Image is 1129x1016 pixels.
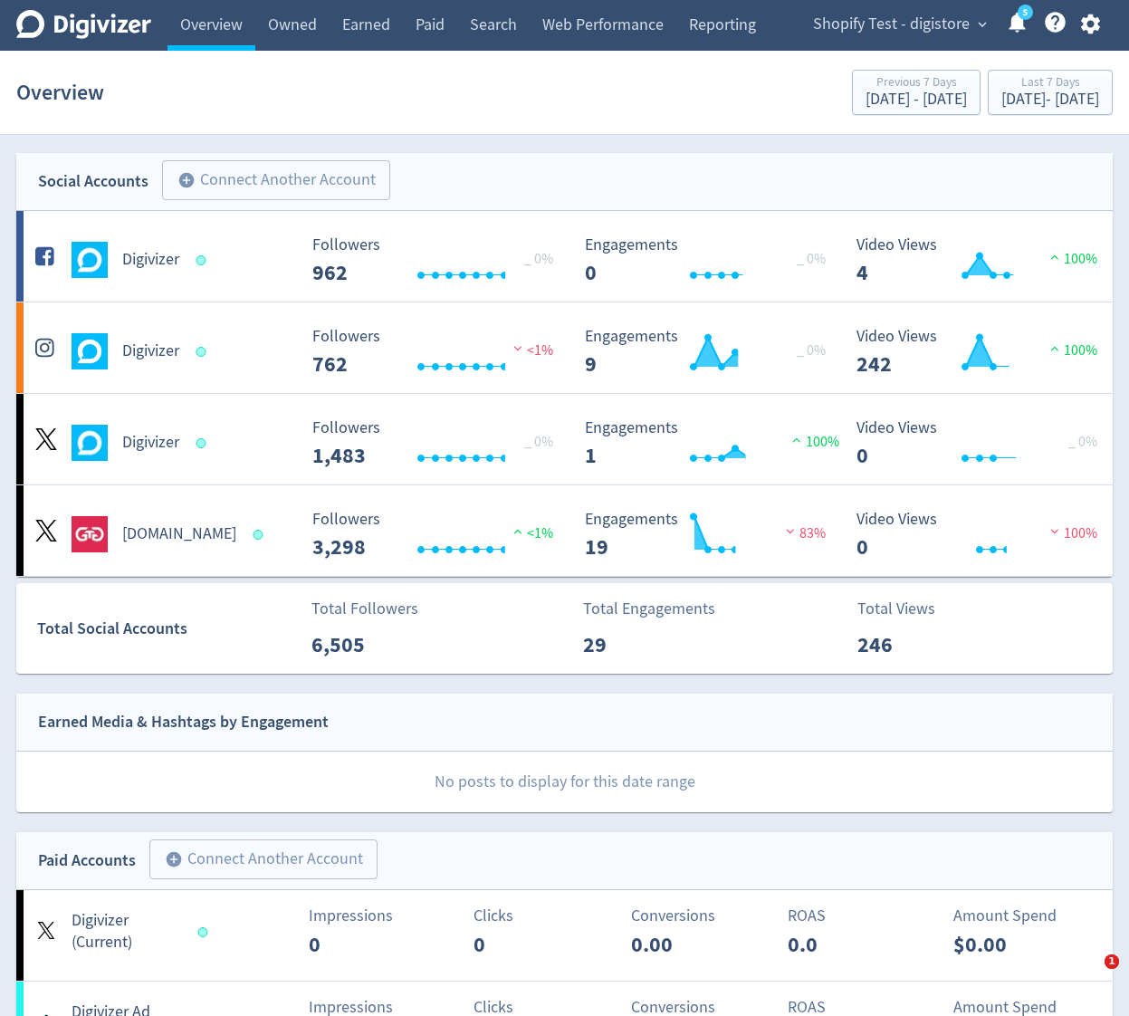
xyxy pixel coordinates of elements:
[16,63,104,121] h1: Overview
[122,249,179,271] h5: Digivizer
[509,341,527,355] img: negative-performance.svg
[866,76,967,91] div: Previous 7 Days
[847,511,1119,559] svg: Video Views 0
[254,530,269,540] span: Data last synced: 15 Sep 2025, 3:01am (AEST)
[38,168,148,195] div: Social Accounts
[72,516,108,552] img: goto.game undefined
[1067,954,1111,998] iframe: Intercom live chat
[122,432,179,454] h5: Digivizer
[37,616,299,642] div: Total Social Accounts
[16,485,1113,576] a: goto.game undefined[DOMAIN_NAME] Followers --- Followers 3,298 <1% Engagements 19 Engagements 19 ...
[1068,433,1097,451] span: _ 0%
[165,850,183,868] span: add_circle
[1046,524,1097,542] span: 100%
[1046,341,1064,355] img: positive-performance.svg
[148,163,390,200] a: Connect Another Account
[16,394,1113,484] a: Digivizer undefinedDigivizer Followers --- _ 0% Followers 1,483 Engagements 1 Engagements 1 100% ...
[788,928,892,961] p: 0.0
[474,928,578,961] p: 0
[788,904,952,928] p: ROAS
[857,597,962,621] p: Total Views
[974,16,990,33] span: expand_more
[852,70,981,115] button: Previous 7 Days[DATE] - [DATE]
[474,904,637,928] p: Clicks
[576,328,847,376] svg: Engagements 9
[576,236,847,284] svg: Engagements 0
[631,904,795,928] p: Conversions
[1018,5,1033,20] a: 5
[866,91,967,108] div: [DATE] - [DATE]
[857,628,962,661] p: 246
[197,927,213,937] span: Data last synced: 15 Sep 2025, 6:01am (AEST)
[122,523,236,545] h5: [DOMAIN_NAME]
[847,419,1119,467] svg: Video Views 0
[1105,954,1119,969] span: 1
[524,250,553,268] span: _ 0%
[788,433,806,446] img: positive-performance.svg
[162,160,390,200] button: Connect Another Account
[72,910,181,954] h5: Digivizer (Current)
[788,433,839,451] span: 100%
[72,425,108,461] img: Digivizer undefined
[309,928,413,961] p: 0
[1001,91,1099,108] div: [DATE] - [DATE]
[781,524,826,542] span: 83%
[797,250,826,268] span: _ 0%
[631,928,735,961] p: 0.00
[1023,6,1028,19] text: 5
[1046,341,1097,359] span: 100%
[149,839,378,879] button: Connect Another Account
[509,341,553,359] span: <1%
[16,302,1113,393] a: Digivizer undefinedDigivizer Followers --- Followers 762 <1% Engagements 9 Engagements 9 _ 0% Vid...
[196,438,212,448] span: Data last synced: 15 Sep 2025, 3:02pm (AEST)
[16,890,1113,981] a: Digivizer (Current)Impressions0Clicks0Conversions0.00ROAS0.0Amount Spend$0.00
[303,236,575,284] svg: Followers ---
[303,511,575,559] svg: Followers ---
[509,524,527,538] img: positive-performance.svg
[847,236,1119,284] svg: Video Views 4
[781,524,799,538] img: negative-performance.svg
[17,752,1113,812] p: No posts to display for this date range
[196,255,212,265] span: Data last synced: 15 Sep 2025, 2:01pm (AEST)
[16,211,1113,302] a: Digivizer undefinedDigivizer Followers --- _ 0% Followers 962 Engagements 0 Engagements 0 _ 0% Vi...
[509,524,553,542] span: <1%
[177,171,196,189] span: add_circle
[72,333,108,369] img: Digivizer undefined
[196,347,212,357] span: Data last synced: 15 Sep 2025, 2:01pm (AEST)
[576,419,847,467] svg: Engagements 1
[807,10,991,39] button: Shopify Test - digistore
[122,340,179,362] h5: Digivizer
[309,904,473,928] p: Impressions
[797,341,826,359] span: _ 0%
[303,419,575,467] svg: Followers ---
[38,848,136,874] div: Paid Accounts
[1001,76,1099,91] div: Last 7 Days
[136,842,378,879] a: Connect Another Account
[524,433,553,451] span: _ 0%
[576,511,847,559] svg: Engagements 19
[953,928,1057,961] p: $0.00
[1046,250,1064,264] img: positive-performance.svg
[583,597,715,621] p: Total Engagements
[1046,524,1064,538] img: negative-performance.svg
[311,597,418,621] p: Total Followers
[813,10,970,39] span: Shopify Test - digistore
[953,904,1117,928] p: Amount Spend
[847,328,1119,376] svg: Video Views 242
[303,328,575,376] svg: Followers ---
[311,628,416,661] p: 6,505
[38,709,329,735] div: Earned Media & Hashtags by Engagement
[583,628,687,661] p: 29
[1046,250,1097,268] span: 100%
[72,242,108,278] img: Digivizer undefined
[988,70,1113,115] button: Last 7 Days[DATE]- [DATE]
